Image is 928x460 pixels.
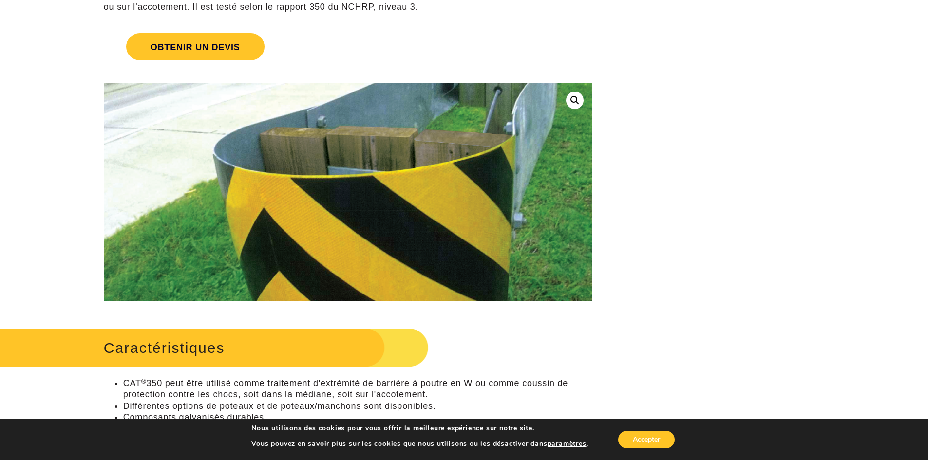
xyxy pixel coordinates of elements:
[618,431,675,448] button: Accepter
[548,440,587,448] button: paramètres
[251,423,534,433] font: Nous utilisons des cookies pour vous offrir la meilleure expérience sur notre site.
[123,401,436,411] font: Différentes options de poteaux et de poteaux/manchons sont disponibles.
[123,412,267,422] font: Composants galvanisés durables.
[104,21,592,72] a: Obtenir un devis
[151,42,240,52] font: Obtenir un devis
[251,439,547,448] font: Vous pouvez en savoir plus sur les cookies que nous utilisons ou les désactiver dans
[548,439,587,448] font: paramètres
[587,439,588,448] font: .
[633,435,660,444] font: Accepter
[123,378,568,399] font: 350 peut être utilisé comme traitement d'extrémité de barrière à poutre en W ou comme coussin de ...
[141,378,147,385] font: ®
[104,340,225,356] font: Caractéristiques
[123,378,141,388] font: CAT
